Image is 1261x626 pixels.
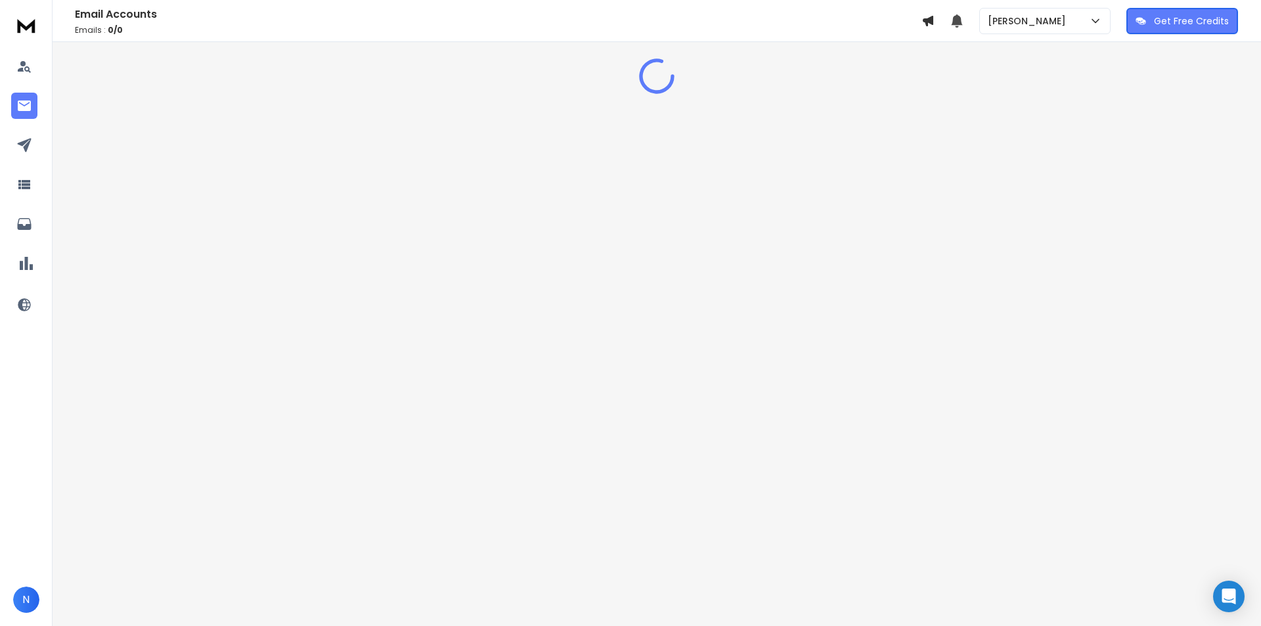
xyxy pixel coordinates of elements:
[13,587,39,613] button: N
[988,14,1071,28] p: [PERSON_NAME]
[75,7,921,22] h1: Email Accounts
[1213,581,1245,612] div: Open Intercom Messenger
[1154,14,1229,28] p: Get Free Credits
[13,13,39,37] img: logo
[108,24,123,35] span: 0 / 0
[1126,8,1238,34] button: Get Free Credits
[75,25,921,35] p: Emails :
